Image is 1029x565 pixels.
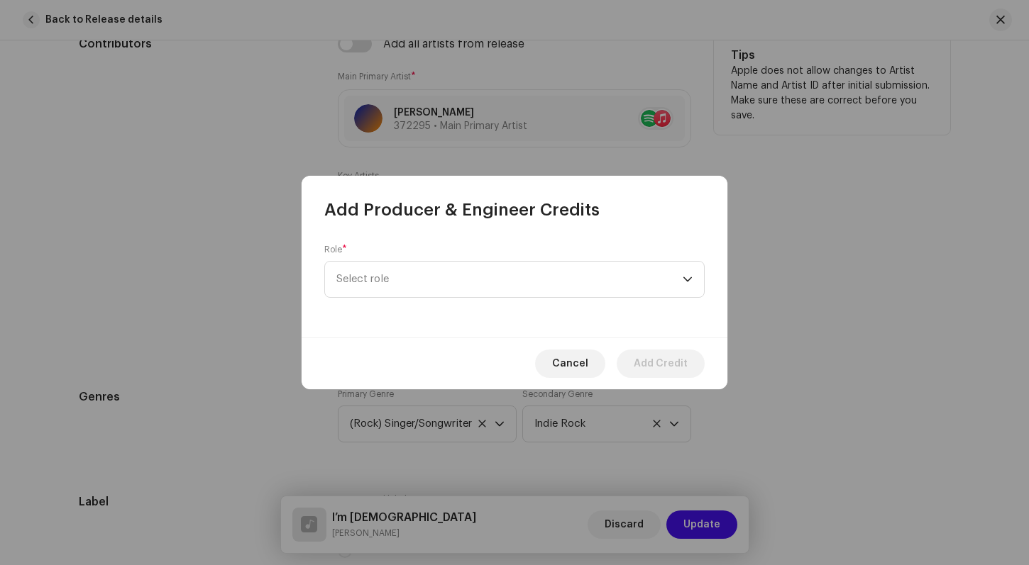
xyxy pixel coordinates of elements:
span: Add Credit [634,349,688,378]
div: dropdown trigger [683,262,693,297]
label: Role [324,244,347,255]
button: Add Credit [617,349,705,378]
span: Cancel [552,349,588,378]
span: Select role [336,262,683,297]
button: Cancel [535,349,605,378]
span: Add Producer & Engineer Credits [324,198,600,221]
